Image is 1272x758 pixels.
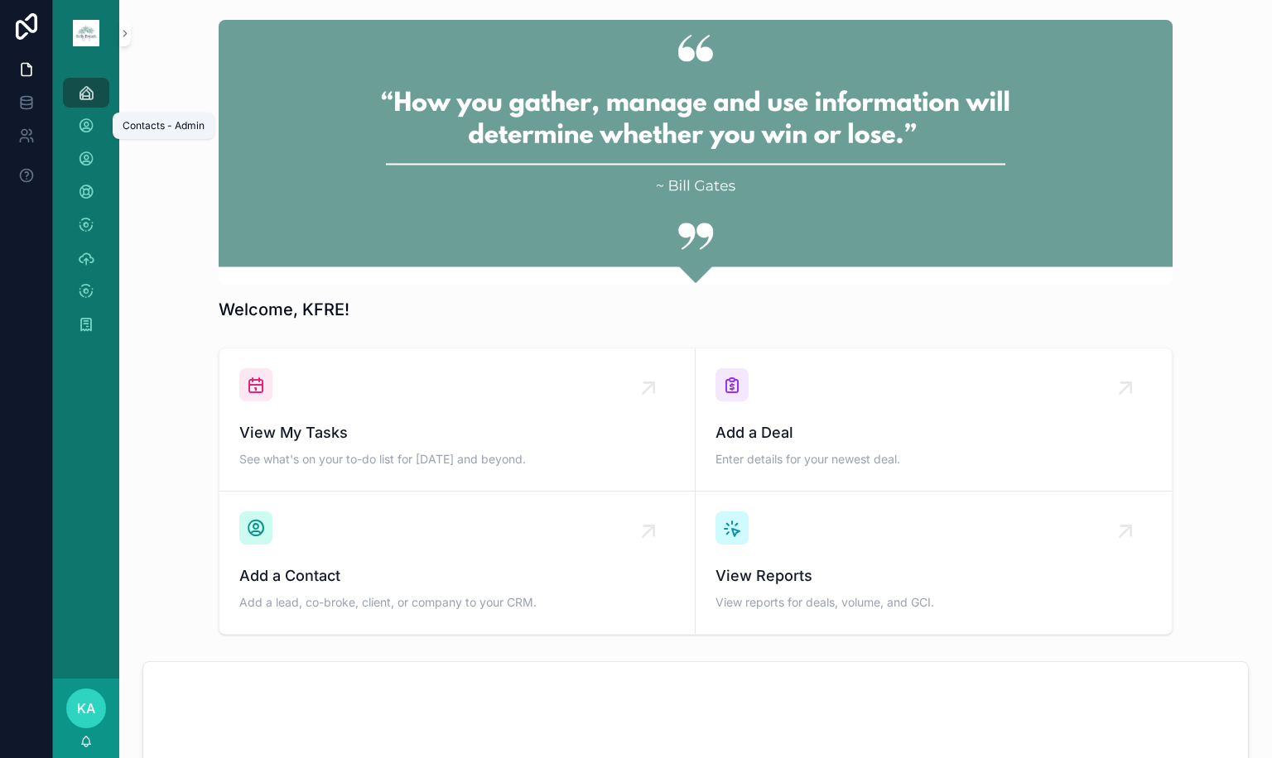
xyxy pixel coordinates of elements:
[696,492,1172,634] a: View ReportsView reports for deals, volume, and GCI.
[715,564,1152,588] span: View Reports
[123,119,205,132] div: Contacts - Admin
[715,451,1152,468] span: Enter details for your newest deal.
[219,492,696,634] a: Add a ContactAdd a lead, co-broke, client, or company to your CRM.
[53,66,119,361] div: scrollable content
[239,594,675,611] span: Add a lead, co-broke, client, or company to your CRM.
[696,348,1172,492] a: Add a DealEnter details for your newest deal.
[239,451,675,468] span: See what's on your to-do list for [DATE] and beyond.
[239,564,675,588] span: Add a Contact
[219,298,349,321] h1: Welcome, KFRE!
[715,594,1152,611] span: View reports for deals, volume, and GCI.
[77,698,95,718] span: KA
[715,421,1152,444] span: Add a Deal
[239,421,675,444] span: View My Tasks
[219,348,696,492] a: View My TasksSee what's on your to-do list for [DATE] and beyond.
[73,20,99,46] img: App logo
